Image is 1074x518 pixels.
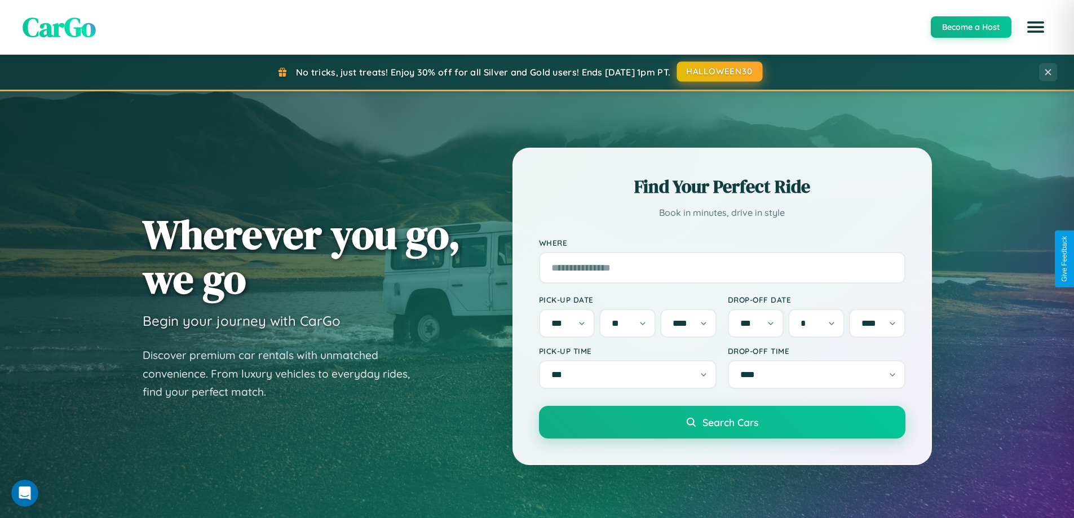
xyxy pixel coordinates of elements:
[539,406,905,439] button: Search Cars
[539,238,905,247] label: Where
[1020,11,1051,43] button: Open menu
[11,480,38,507] iframe: Intercom live chat
[1060,236,1068,282] div: Give Feedback
[539,174,905,199] h2: Find Your Perfect Ride
[23,8,96,46] span: CarGo
[539,346,717,356] label: Pick-up Time
[539,205,905,221] p: Book in minutes, drive in style
[728,295,905,304] label: Drop-off Date
[728,346,905,356] label: Drop-off Time
[143,346,425,401] p: Discover premium car rentals with unmatched convenience. From luxury vehicles to everyday rides, ...
[677,61,763,82] button: HALLOWEEN30
[702,416,758,428] span: Search Cars
[143,312,341,329] h3: Begin your journey with CarGo
[143,212,461,301] h1: Wherever you go, we go
[931,16,1011,38] button: Become a Host
[296,67,670,78] span: No tricks, just treats! Enjoy 30% off for all Silver and Gold users! Ends [DATE] 1pm PT.
[539,295,717,304] label: Pick-up Date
